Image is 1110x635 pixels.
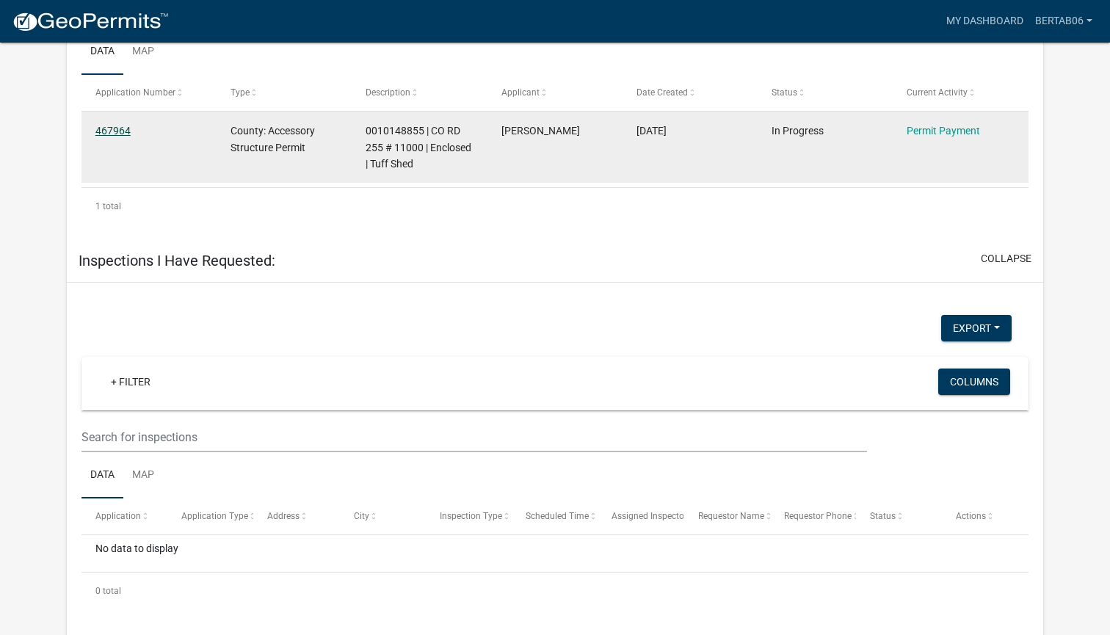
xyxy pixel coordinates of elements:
[856,498,942,534] datatable-header-cell: Status
[487,75,622,110] datatable-header-cell: Applicant
[352,75,487,110] datatable-header-cell: Description
[907,87,968,98] span: Current Activity
[95,87,175,98] span: Application Number
[956,511,986,521] span: Actions
[907,125,980,137] a: Permit Payment
[81,573,1029,609] div: 0 total
[81,422,868,452] input: Search for inspections
[81,452,123,499] a: Data
[81,29,123,76] a: Data
[942,498,1028,534] datatable-header-cell: Actions
[981,251,1031,266] button: collapse
[598,498,683,534] datatable-header-cell: Assigned Inspector
[636,87,688,98] span: Date Created
[79,252,275,269] h5: Inspections I Have Requested:
[81,498,167,534] datatable-header-cell: Application
[95,511,141,521] span: Application
[501,125,580,137] span: Roberta Boucher
[772,125,824,137] span: In Progress
[784,511,852,521] span: Requestor Phone
[501,87,540,98] span: Applicant
[267,511,300,521] span: Address
[231,87,250,98] span: Type
[440,511,502,521] span: Inspection Type
[81,535,1029,572] div: No data to display
[772,87,797,98] span: Status
[231,125,315,153] span: County: Accessory Structure Permit
[940,7,1029,35] a: My Dashboard
[698,511,764,521] span: Requestor Name
[893,75,1028,110] datatable-header-cell: Current Activity
[217,75,352,110] datatable-header-cell: Type
[526,511,589,521] span: Scheduled Time
[770,498,856,534] datatable-header-cell: Requestor Phone
[366,87,410,98] span: Description
[123,452,163,499] a: Map
[683,498,769,534] datatable-header-cell: Requestor Name
[99,369,162,395] a: + Filter
[870,511,896,521] span: Status
[426,498,512,534] datatable-header-cell: Inspection Type
[95,125,131,137] a: 467964
[941,315,1012,341] button: Export
[181,511,248,521] span: Application Type
[81,75,217,110] datatable-header-cell: Application Number
[253,498,339,534] datatable-header-cell: Address
[167,498,253,534] datatable-header-cell: Application Type
[366,125,471,170] span: 0010148855 | CO RD 255 # 11000 | Enclosed | Tuff Shed
[354,511,369,521] span: City
[758,75,893,110] datatable-header-cell: Status
[636,125,667,137] span: 08/22/2025
[612,511,687,521] span: Assigned Inspector
[339,498,425,534] datatable-header-cell: City
[938,369,1010,395] button: Columns
[123,29,163,76] a: Map
[512,498,598,534] datatable-header-cell: Scheduled Time
[623,75,758,110] datatable-header-cell: Date Created
[1029,7,1098,35] a: BertaB06
[81,188,1029,225] div: 1 total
